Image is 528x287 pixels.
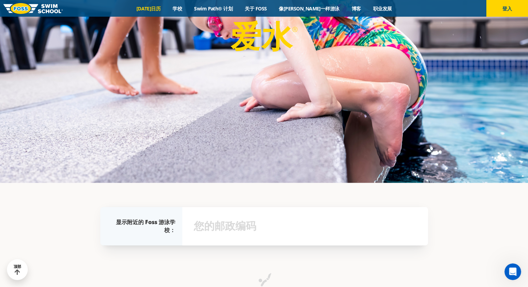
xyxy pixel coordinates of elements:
a: Swim Path® 计划 [188,5,239,12]
font: 登入 [502,5,512,12]
font: 像[PERSON_NAME]一样游泳 [279,5,339,12]
font: 博客 [352,5,361,12]
font: 爱水 [231,18,292,55]
a: [DATE]日历 [130,5,167,12]
a: 博客 [345,5,367,12]
a: 职业发展 [367,5,398,12]
font: 顶部 [14,264,21,269]
font: 显示附近的 Foss 游泳学校： [116,218,175,234]
a: 关于 FOSS [239,5,273,12]
font: 关于 FOSS [245,5,267,12]
font: 学校 [173,5,182,12]
a: 像[PERSON_NAME]一样游泳 [273,5,345,12]
img: FOSS游泳学校标志 [3,3,63,14]
input: 您的邮政编码 [192,216,418,236]
font: [DATE]日历 [136,5,161,12]
font: ® [292,25,297,34]
a: 学校 [167,5,188,12]
font: Swim Path® 计划 [194,5,233,12]
font: 职业发展 [373,5,392,12]
iframe: 对讲机实时聊天 [504,263,521,280]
